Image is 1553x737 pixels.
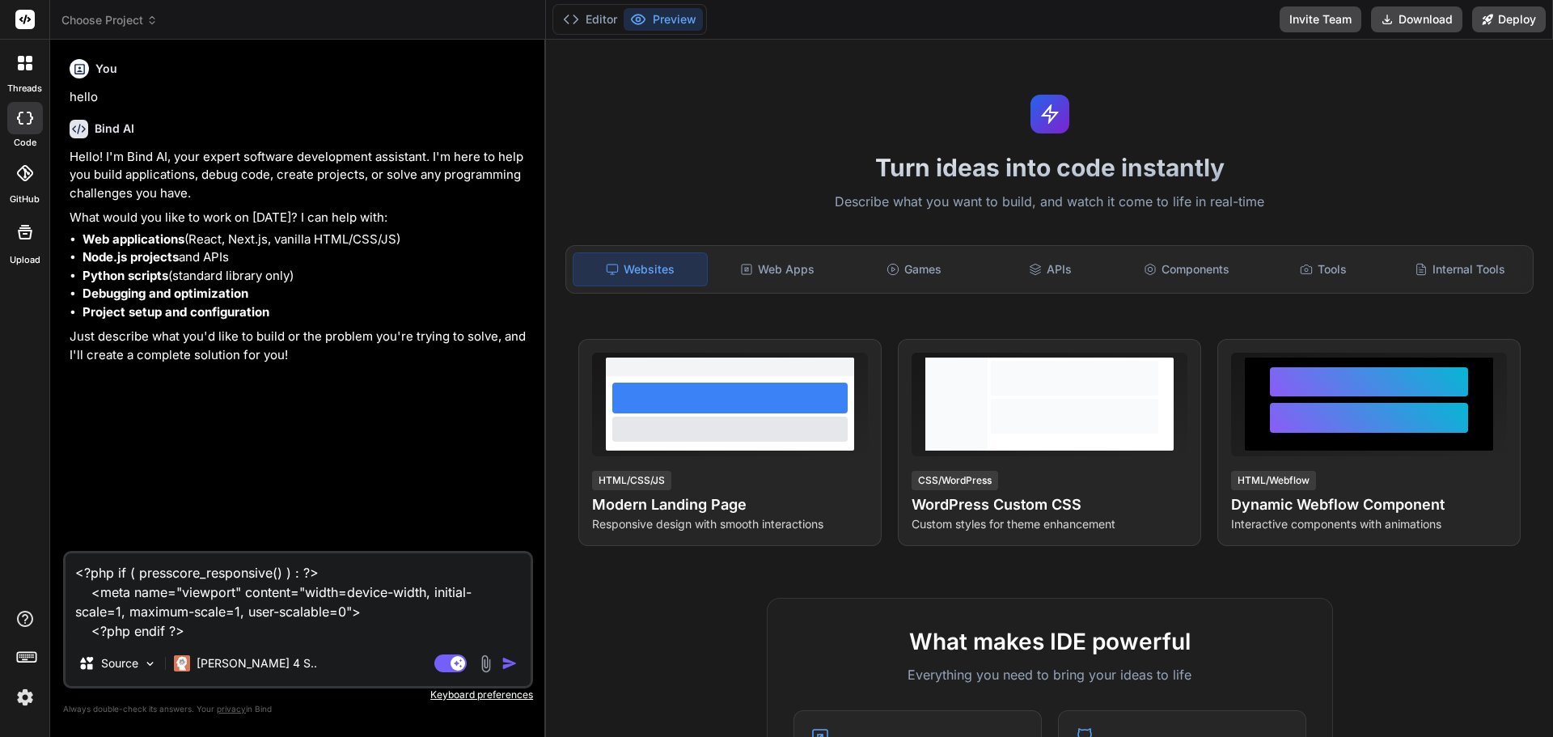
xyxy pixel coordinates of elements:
[11,684,39,711] img: settings
[711,252,844,286] div: Web Apps
[143,657,157,671] img: Pick Models
[592,471,671,490] div: HTML/CSS/JS
[573,252,708,286] div: Websites
[83,231,530,249] li: (React, Next.js, vanilla HTML/CSS/JS)
[70,148,530,203] p: Hello! I'm Bind AI, your expert software development assistant. I'm here to help you build applic...
[63,701,533,717] p: Always double-check its answers. Your in Bind
[83,268,168,283] strong: Python scripts
[66,553,531,641] textarea: <?php if ( presscore_responsive() ) : ?> <meta name="viewport" content="width=device-width, initi...
[793,665,1306,684] p: Everything you need to bring your ideas to life
[83,231,184,247] strong: Web applications
[1371,6,1462,32] button: Download
[1231,471,1316,490] div: HTML/Webflow
[556,192,1543,213] p: Describe what you want to build, and watch it come to life in real-time
[217,704,246,714] span: privacy
[501,655,518,671] img: icon
[95,121,134,137] h6: Bind AI
[63,688,533,701] p: Keyboard preferences
[912,471,998,490] div: CSS/WordPress
[14,136,36,150] label: code
[70,88,530,107] p: hello
[592,493,868,516] h4: Modern Landing Page
[61,12,158,28] span: Choose Project
[1393,252,1526,286] div: Internal Tools
[197,655,317,671] p: [PERSON_NAME] 4 S..
[984,252,1117,286] div: APIs
[624,8,703,31] button: Preview
[793,625,1306,659] h2: What makes IDE powerful
[10,193,40,206] label: GitHub
[10,253,40,267] label: Upload
[476,654,495,673] img: attachment
[95,61,117,77] h6: You
[556,8,624,31] button: Editor
[912,493,1187,516] h4: WordPress Custom CSS
[83,249,179,265] strong: Node.js projects
[1231,516,1507,532] p: Interactive components with animations
[174,655,190,671] img: Claude 4 Sonnet
[848,252,981,286] div: Games
[70,209,530,227] p: What would you like to work on [DATE]? I can help with:
[1472,6,1546,32] button: Deploy
[101,655,138,671] p: Source
[7,82,42,95] label: threads
[70,328,530,364] p: Just describe what you'd like to build or the problem you're trying to solve, and I'll create a c...
[1231,493,1507,516] h4: Dynamic Webflow Component
[1257,252,1390,286] div: Tools
[83,248,530,267] li: and APIs
[83,267,530,286] li: (standard library only)
[1280,6,1361,32] button: Invite Team
[556,153,1543,182] h1: Turn ideas into code instantly
[912,516,1187,532] p: Custom styles for theme enhancement
[1120,252,1254,286] div: Components
[592,516,868,532] p: Responsive design with smooth interactions
[83,286,248,301] strong: Debugging and optimization
[83,304,269,320] strong: Project setup and configuration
